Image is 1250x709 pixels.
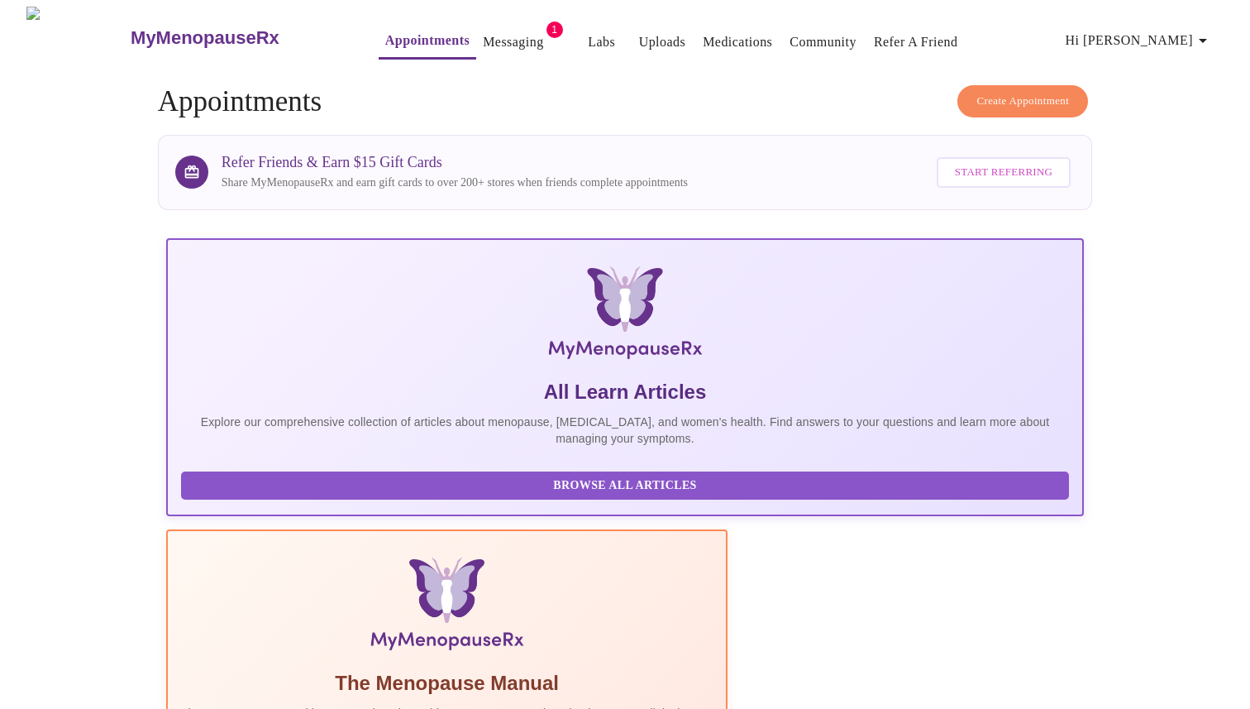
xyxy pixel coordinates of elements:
button: Hi [PERSON_NAME] [1059,24,1219,57]
button: Labs [575,26,628,59]
span: Hi [PERSON_NAME] [1066,29,1213,52]
img: Menopause Manual [265,558,628,657]
img: MyMenopauseRx Logo [319,266,932,366]
a: Uploads [639,31,686,54]
button: Browse All Articles [181,472,1069,501]
h4: Appointments [158,85,1092,118]
img: MyMenopauseRx Logo [26,7,129,69]
a: MyMenopauseRx [129,9,346,67]
h5: All Learn Articles [181,379,1069,405]
button: Medications [696,26,779,59]
p: Share MyMenopauseRx and earn gift cards to over 200+ stores when friends complete appointments [222,175,688,191]
span: Start Referring [955,163,1052,182]
p: Explore our comprehensive collection of articles about menopause, [MEDICAL_DATA], and women's hea... [181,414,1069,447]
a: Labs [588,31,615,54]
a: Appointments [385,29,470,52]
button: Appointments [379,24,476,60]
button: Refer a Friend [867,26,965,59]
button: Uploads [632,26,693,59]
span: Create Appointment [976,92,1069,111]
span: Browse All Articles [198,476,1052,496]
h3: MyMenopauseRx [131,27,279,49]
h5: The Menopause Manual [181,670,713,697]
button: Start Referring [937,157,1071,188]
button: Community [783,26,863,59]
button: Messaging [476,26,550,59]
a: Messaging [483,31,543,54]
h3: Refer Friends & Earn $15 Gift Cards [222,154,688,171]
a: Refer a Friend [874,31,958,54]
a: Start Referring [933,149,1075,196]
a: Browse All Articles [181,477,1073,491]
span: 1 [546,22,563,38]
a: Medications [703,31,772,54]
a: Community [790,31,856,54]
button: Create Appointment [957,85,1088,117]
